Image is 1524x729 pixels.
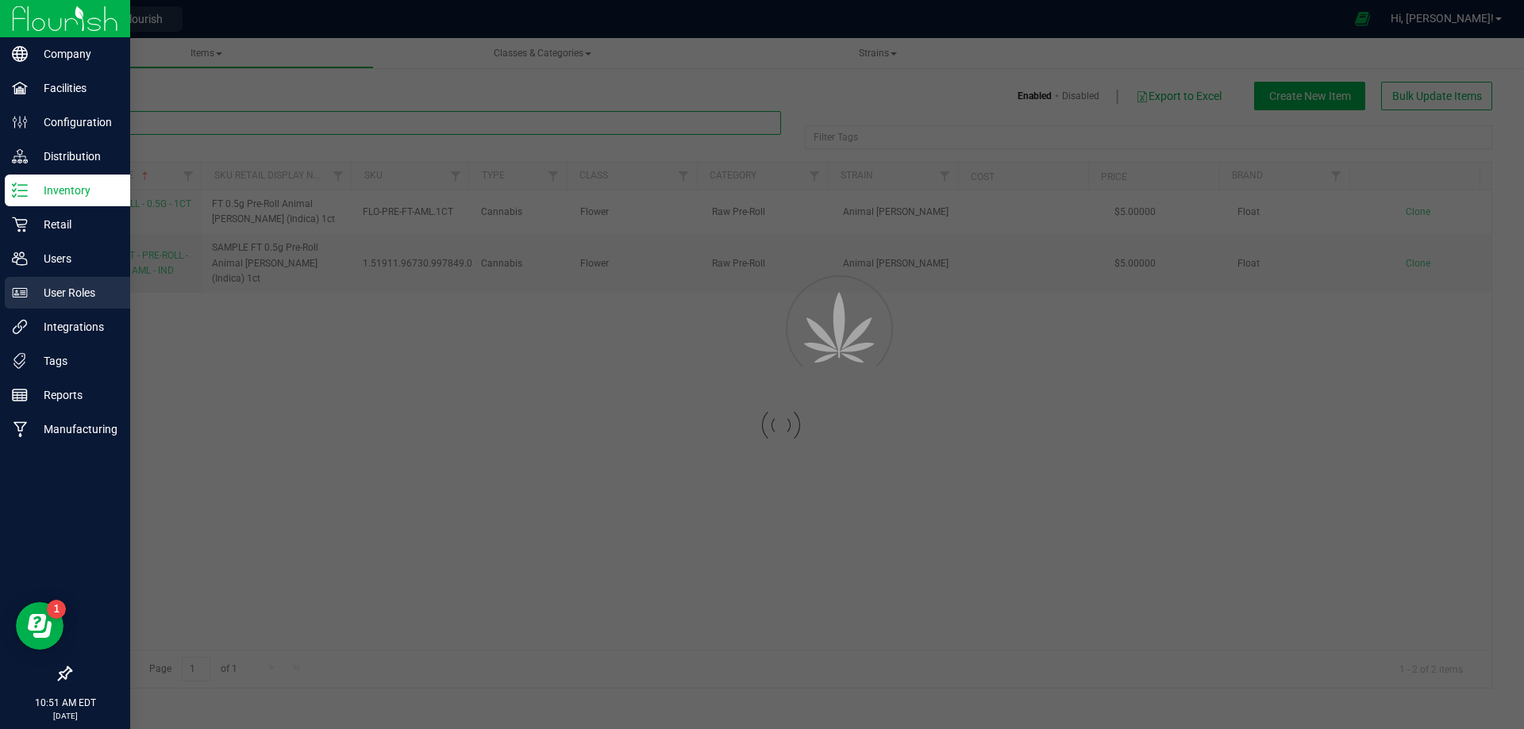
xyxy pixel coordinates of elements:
inline-svg: Reports [12,387,28,403]
inline-svg: Company [12,46,28,62]
p: Manufacturing [28,420,123,439]
inline-svg: Distribution [12,148,28,164]
inline-svg: Facilities [12,80,28,96]
p: Inventory [28,181,123,200]
inline-svg: Users [12,251,28,267]
p: [DATE] [7,710,123,722]
p: 10:51 AM EDT [7,696,123,710]
p: User Roles [28,283,123,302]
p: Facilities [28,79,123,98]
p: Configuration [28,113,123,132]
p: Distribution [28,147,123,166]
inline-svg: Configuration [12,114,28,130]
p: Users [28,249,123,268]
p: Company [28,44,123,63]
inline-svg: Tags [12,353,28,369]
iframe: Resource center [16,602,63,650]
p: Reports [28,386,123,405]
inline-svg: Retail [12,217,28,232]
p: Integrations [28,317,123,336]
inline-svg: Integrations [12,319,28,335]
inline-svg: User Roles [12,285,28,301]
inline-svg: Manufacturing [12,421,28,437]
iframe: Resource center unread badge [47,600,66,619]
inline-svg: Inventory [12,182,28,198]
p: Tags [28,351,123,370]
p: Retail [28,215,123,234]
